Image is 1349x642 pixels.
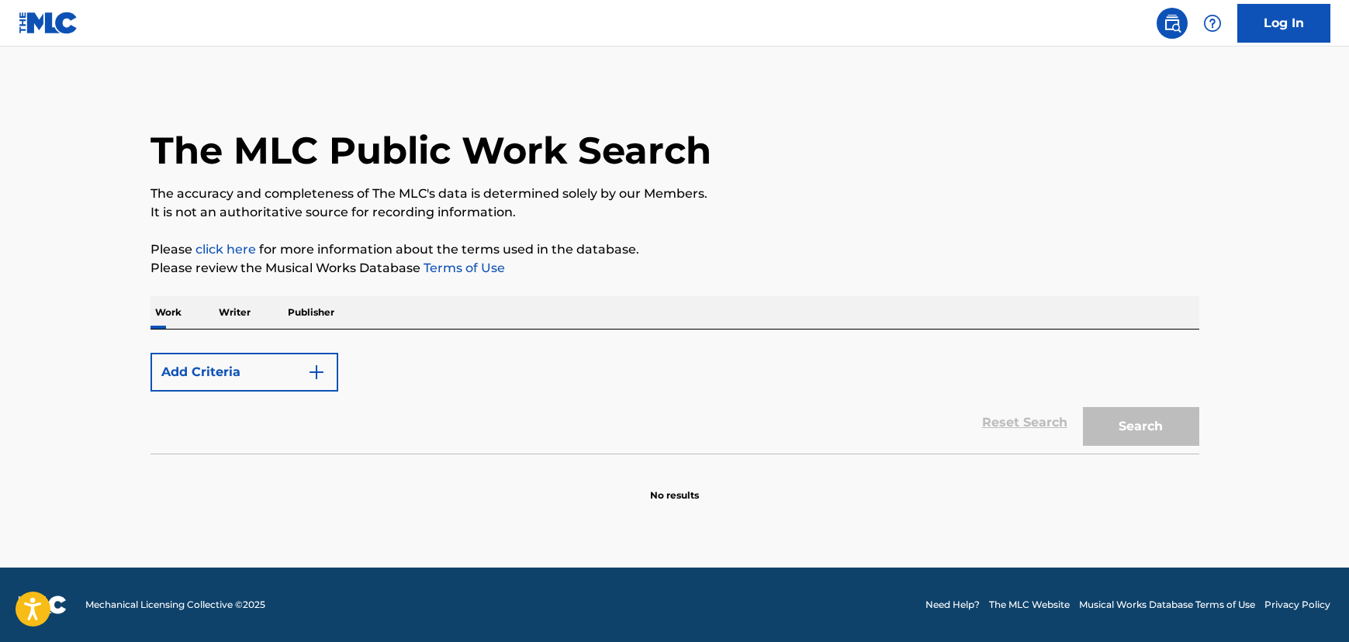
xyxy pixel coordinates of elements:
img: logo [19,595,67,614]
span: Mechanical Licensing Collective © 2025 [85,598,265,612]
a: Terms of Use [420,261,505,275]
form: Search Form [150,345,1199,454]
div: Help [1197,8,1228,39]
p: It is not an authoritative source for recording information. [150,203,1199,222]
a: Log In [1237,4,1330,43]
a: The MLC Website [989,598,1070,612]
h1: The MLC Public Work Search [150,127,711,174]
img: help [1203,14,1222,33]
p: Please for more information about the terms used in the database. [150,240,1199,259]
p: No results [650,470,699,502]
a: Need Help? [925,598,980,612]
p: Work [150,296,186,329]
p: Publisher [283,296,339,329]
a: Musical Works Database Terms of Use [1079,598,1255,612]
a: Public Search [1157,8,1188,39]
p: Writer [214,296,255,329]
p: Please review the Musical Works Database [150,259,1199,278]
a: click here [195,242,256,257]
a: Privacy Policy [1264,598,1330,612]
button: Add Criteria [150,353,338,392]
p: The accuracy and completeness of The MLC's data is determined solely by our Members. [150,185,1199,203]
img: search [1163,14,1181,33]
img: 9d2ae6d4665cec9f34b9.svg [307,363,326,381]
img: MLC Logo [19,12,78,34]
